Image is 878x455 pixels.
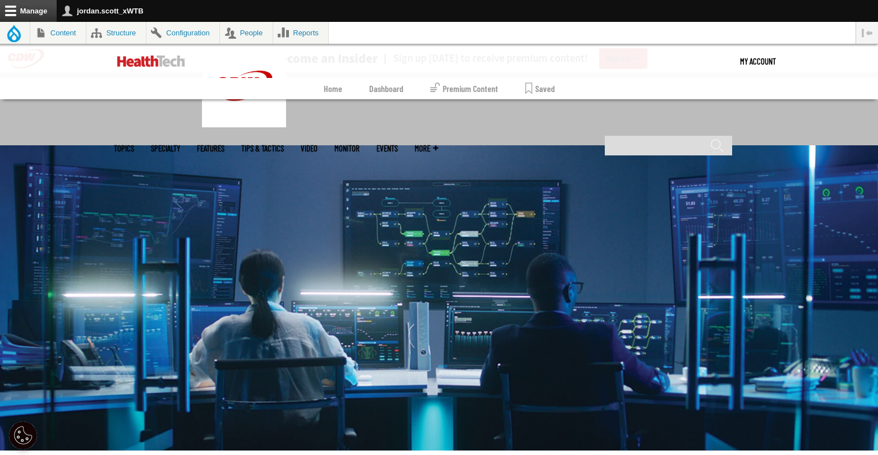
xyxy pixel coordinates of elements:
[740,44,776,78] a: My Account
[415,144,438,153] span: More
[301,144,318,153] a: Video
[430,78,498,99] a: Premium Content
[202,44,286,127] img: Home
[334,144,360,153] a: MonITor
[525,78,555,99] a: Saved
[151,144,180,153] span: Specialty
[241,144,284,153] a: Tips & Tactics
[369,78,403,99] a: Dashboard
[197,144,224,153] a: Features
[9,421,37,449] button: Open Preferences
[114,144,134,153] span: Topics
[9,421,37,449] div: Cookie Settings
[117,56,185,67] img: Home
[220,22,273,44] a: People
[324,78,342,99] a: Home
[376,144,398,153] a: Events
[856,22,878,44] button: Vertical orientation
[273,22,329,44] a: Reports
[740,44,776,78] div: User menu
[202,118,286,130] a: CDW
[30,22,86,44] a: Content
[146,22,219,44] a: Configuration
[86,22,146,44] a: Structure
